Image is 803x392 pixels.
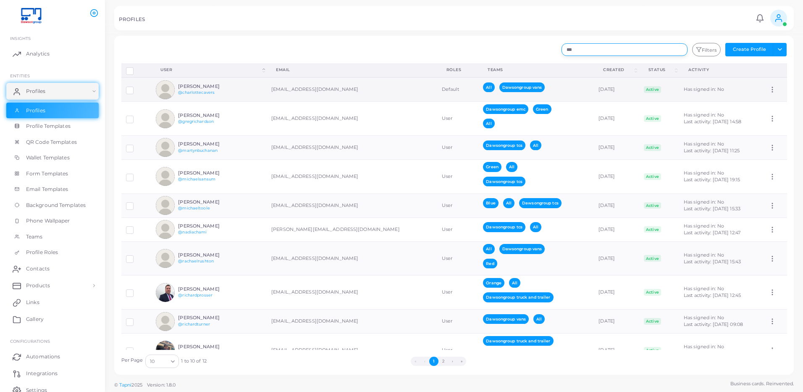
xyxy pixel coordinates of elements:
td: [DATE] [594,193,639,217]
span: Active [644,347,661,354]
span: Profile Templates [26,122,71,130]
td: [PERSON_NAME][EMAIL_ADDRESS][DOMAIN_NAME] [267,217,437,241]
input: Search for option [155,357,168,366]
img: avatar [156,283,175,302]
span: 1 to 10 of 12 [181,358,206,365]
h6: [PERSON_NAME] [178,113,240,118]
span: Active [644,202,661,209]
span: Profile Roles [26,249,58,256]
div: Teams [488,67,585,73]
td: User [437,135,478,159]
td: User [437,241,478,275]
span: Has signed in: No [684,252,724,258]
span: Configurations [10,339,50,344]
span: Phone Wallpaper [26,217,70,225]
td: User [437,334,478,367]
button: Create Profile [725,43,773,56]
span: All [506,162,517,172]
h6: [PERSON_NAME] [178,199,240,205]
div: User [160,67,261,73]
div: Roles [446,67,469,73]
h6: [PERSON_NAME] [178,141,240,147]
span: INSIGHTS [10,36,31,41]
a: @rachaelrushton [178,259,214,263]
span: Analytics [26,50,50,58]
td: [EMAIL_ADDRESS][DOMAIN_NAME] [267,102,437,136]
td: [DATE] [594,135,639,159]
span: Active [644,86,661,93]
h6: [PERSON_NAME] [178,344,240,350]
button: Go to page 2 [438,357,448,366]
a: Analytics [6,45,99,62]
div: activity [688,67,755,73]
td: User [437,102,478,136]
span: Dawsongroup emc [483,104,528,114]
a: Teams [6,229,99,245]
a: Profiles [6,83,99,100]
button: Filters [692,43,721,56]
span: Dawsongroup tcs [483,222,525,232]
img: logo [8,8,54,24]
span: Profiles [26,87,45,95]
td: [EMAIL_ADDRESS][DOMAIN_NAME] [267,159,437,193]
button: Go to page 1 [429,357,438,366]
span: Green [483,162,501,172]
img: avatar [156,341,175,360]
a: @michaeltoole [178,206,210,210]
img: avatar [156,249,175,268]
td: [EMAIL_ADDRESS][DOMAIN_NAME] [267,77,437,102]
button: Go to next page [448,357,457,366]
th: Action [764,64,787,77]
span: Form Templates [26,170,68,177]
h5: PROFILES [119,16,145,22]
span: Last activity: [DATE] 15:33 [684,206,740,212]
span: Dawsongroup truck and trailer [483,336,553,346]
td: [DATE] [594,102,639,136]
a: Automations [6,348,99,365]
span: All [530,222,541,232]
span: Active [644,115,661,122]
span: Active [644,144,661,151]
a: Form Templates [6,166,99,182]
img: avatar [156,196,175,215]
a: @richardturner [178,322,210,326]
a: Wallet Templates [6,150,99,166]
img: avatar [156,312,175,331]
span: Wallet Templates [26,154,70,162]
a: @charlottecavers [178,90,215,95]
label: Per Page [121,357,143,364]
span: Last activity: [DATE] 11:25 [684,148,740,154]
span: Teams [26,233,43,241]
h6: [PERSON_NAME] [178,84,240,89]
span: Active [644,226,661,233]
span: Integrations [26,370,58,377]
span: Dawsongroup tcs [519,198,562,208]
td: User [437,275,478,310]
span: All [483,244,494,254]
span: Business cards. Reinvented. [730,380,794,387]
div: Created [603,67,633,73]
span: Dawsongroup truck and trailer [483,292,553,302]
td: [DATE] [594,77,639,102]
h6: [PERSON_NAME] [178,315,240,320]
td: [EMAIL_ADDRESS][DOMAIN_NAME] [267,334,437,367]
span: Last activity: [DATE] 19:15 [684,177,740,183]
span: Has signed in: No [684,170,724,176]
span: Active [644,255,661,262]
img: avatar [156,80,175,99]
span: All [509,278,520,288]
td: [DATE] [594,159,639,193]
td: [DATE] [594,241,639,275]
a: @nadiachami [178,230,207,234]
img: avatar [156,220,175,239]
td: [DATE] [594,310,639,334]
a: Integrations [6,365,99,382]
h6: [PERSON_NAME] [178,286,240,292]
span: Email Templates [26,185,68,193]
span: Dawsongroup vans [483,314,529,324]
span: Profiles [26,107,45,114]
a: Tapni [119,382,132,388]
h6: [PERSON_NAME] [178,223,240,229]
td: User [437,193,478,217]
span: Blue [483,198,498,208]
